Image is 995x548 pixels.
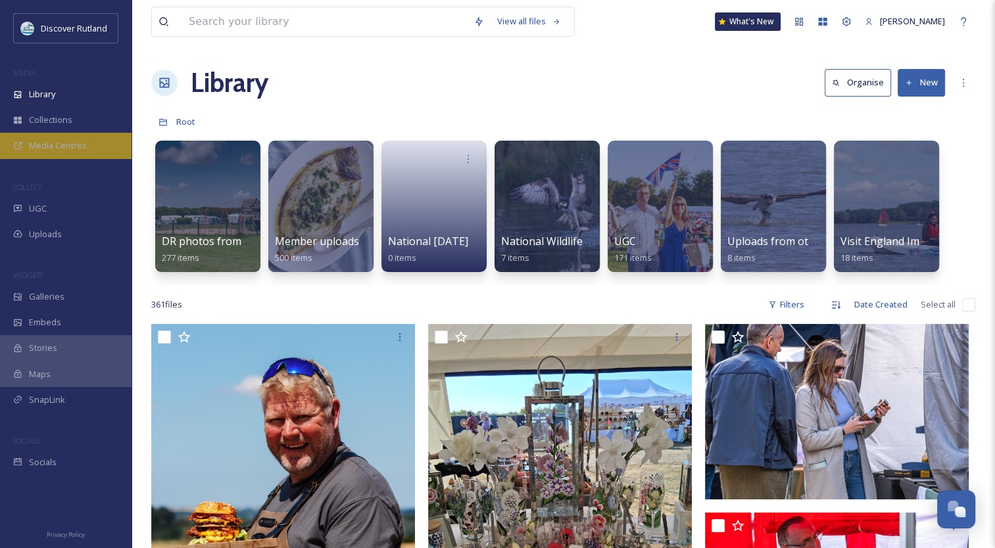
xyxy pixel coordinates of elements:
span: SnapLink [29,394,65,406]
span: SOCIALS [13,436,39,445]
span: Socials [29,456,57,468]
span: Media Centres [29,139,87,152]
span: 0 items [388,252,416,263]
span: Uploads [29,228,62,240]
a: What's New [715,12,781,31]
button: Open Chat [937,490,975,528]
a: DR photos from RJ Photographics277 items [162,235,329,263]
a: UGC171 items [614,235,652,263]
span: Visit England Imagery [840,234,948,248]
span: Discover Rutland [41,22,107,34]
div: Date Created [848,292,914,317]
span: WIDGETS [13,270,43,280]
input: Search your library [182,7,467,36]
img: DiscoverRutlandlog37F0B7.png [21,22,34,35]
span: 8 items [727,252,756,263]
span: Maps [29,368,51,380]
span: Library [29,88,55,101]
button: New [898,69,945,96]
div: Filters [762,292,811,317]
a: Visit England Imagery18 items [840,235,948,263]
span: 7 items [501,252,529,263]
a: Privacy Policy [47,526,85,541]
span: Uploads from others [727,234,831,248]
span: Member uploads [275,234,359,248]
a: View all files [491,9,568,34]
span: Select all [921,298,956,311]
a: Root [176,114,195,129]
a: Uploads from others8 items [727,235,831,263]
a: Organise [825,69,898,96]
span: Collections [29,114,72,126]
span: Galleries [29,290,64,303]
span: National [DATE] [388,234,468,248]
span: 171 items [614,252,652,263]
button: Organise [825,69,891,96]
span: Root [176,116,195,127]
span: UGC [614,234,636,248]
span: 500 items [275,252,312,263]
img: IMG_6352 2.JPG [705,324,969,499]
span: [PERSON_NAME] [880,15,945,27]
span: UGC [29,202,47,215]
span: DR photos from RJ Photographics [162,234,329,248]
a: [PERSON_NAME] [858,9,952,34]
a: National Wildlife Day 20247 items [501,235,631,263]
span: 361 file s [151,298,182,311]
a: Member uploads500 items [275,235,359,263]
span: Embeds [29,316,61,329]
a: Library [191,63,268,103]
span: 18 items [840,252,873,263]
span: COLLECT [13,182,41,192]
span: National Wildlife Day 2024 [501,234,631,248]
span: MEDIA [13,68,36,78]
span: 277 items [162,252,199,263]
a: National [DATE]0 items [388,235,468,263]
span: Privacy Policy [47,530,85,539]
span: Stories [29,342,57,354]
